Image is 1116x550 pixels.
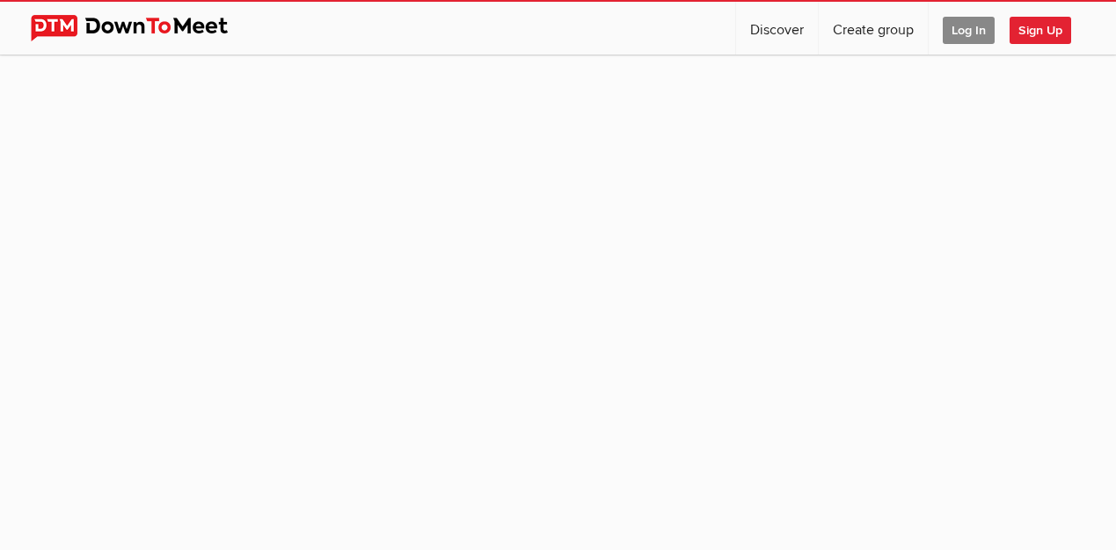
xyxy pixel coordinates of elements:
[31,15,255,41] img: DownToMeet
[1010,17,1071,44] span: Sign Up
[1010,2,1085,55] a: Sign Up
[736,2,818,55] a: Discover
[819,2,928,55] a: Create group
[929,2,1009,55] a: Log In
[943,17,995,44] span: Log In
